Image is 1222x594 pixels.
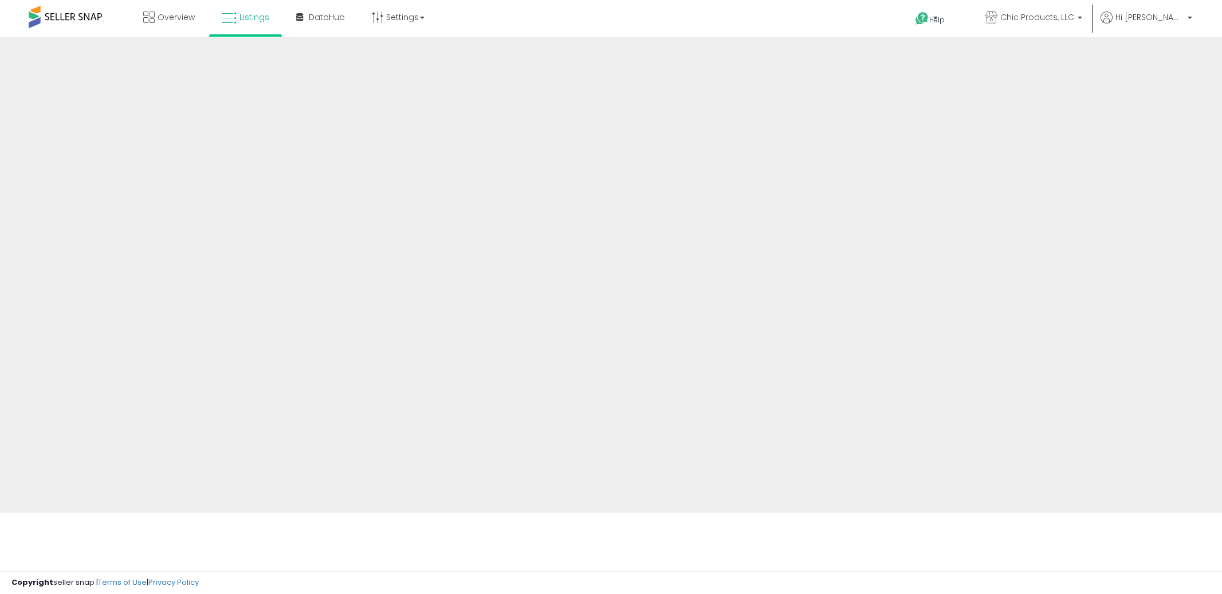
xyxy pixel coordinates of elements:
[929,15,945,25] span: Help
[915,11,929,26] i: Get Help
[1101,11,1192,37] a: Hi [PERSON_NAME]
[906,3,967,37] a: Help
[309,11,345,23] span: DataHub
[239,11,269,23] span: Listings
[1115,11,1184,23] span: Hi [PERSON_NAME]
[158,11,195,23] span: Overview
[1000,11,1074,23] span: Chic Products, LLC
